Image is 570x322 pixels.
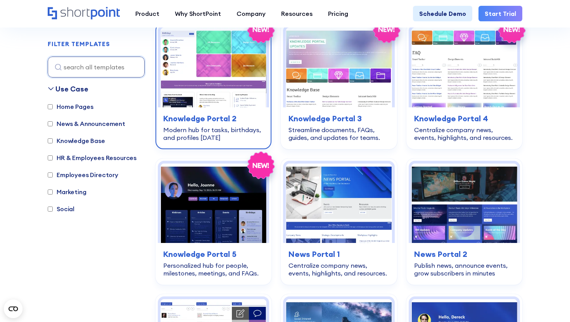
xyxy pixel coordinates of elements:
div: Personalized hub for people, milestones, meetings, and FAQs. [163,262,264,277]
button: Open CMP widget [4,300,22,318]
h3: Knowledge Portal 3 [288,113,389,124]
iframe: Chat Widget [531,285,570,322]
div: Streamline documents, FAQs, guides, and updates for teams. [288,126,389,141]
div: Resources [281,9,313,18]
input: Employees Directory [48,172,53,177]
input: HR & Employees Resources [48,155,53,160]
input: search all templates [48,57,145,77]
input: Marketing [48,189,53,195]
img: Knowledge Portal 5 – SharePoint Profile Page: Personalized hub for people, milestones, meetings, ... [161,164,266,243]
div: Centralize company news, events, highlights, and resources. [288,262,389,277]
label: Employees Directory [48,170,118,179]
div: Use Case [55,84,88,94]
h3: News Portal 1 [288,248,389,260]
div: Publish news, announce events, grow subscribers in minutes [414,262,515,277]
div: Product [135,9,159,18]
img: Knowledge Portal 2 – SharePoint IT knowledge base Template: Modern hub for tasks, birthdays, and ... [161,28,266,107]
img: Knowledge Portal 3 – Best SharePoint Template For Knowledge Base: Streamline documents, FAQs, gui... [286,28,392,107]
h3: News Portal 2 [414,248,515,260]
label: Social [48,204,74,214]
h3: Knowledge Portal 2 [163,113,264,124]
input: Home Pages [48,104,53,109]
h2: FILTER TEMPLATES [48,41,110,48]
div: Why ShortPoint [175,9,221,18]
a: Company [229,6,273,21]
input: Social [48,207,53,212]
label: News & Announcement [48,119,125,128]
div: Company [237,9,266,18]
div: Centralize company news, events, highlights, and resources. [414,126,515,141]
h3: Knowledge Portal 4 [414,113,515,124]
input: News & Announcement [48,121,53,126]
a: Knowledge Portal 3 – Best SharePoint Template For Knowledge Base: Streamline documents, FAQs, gui... [281,22,397,149]
label: HR & Employees Resources [48,153,136,162]
a: Schedule Demo [413,6,472,21]
input: Knowledge Base [48,138,53,143]
a: News Portal 2 – SharePoint News Post Template: Publish news, announce events, grow subscribers in... [406,158,522,285]
label: Home Pages [48,102,93,111]
a: Product [128,6,167,21]
a: Knowledge Portal 4 – SharePoint Wiki Template: Centralize company news, events, highlights, and r... [406,22,522,149]
img: Knowledge Portal 4 – SharePoint Wiki Template: Centralize company news, events, highlights, and r... [411,28,517,107]
h3: Knowledge Portal 5 [163,248,264,260]
a: Marketing 2 – SharePoint Online Communication Site: Centralize company news, events, highlights, ... [281,158,397,285]
a: Home [48,7,120,20]
img: Marketing 2 – SharePoint Online Communication Site: Centralize company news, events, highlights, ... [286,164,392,243]
a: Knowledge Portal 2 – SharePoint IT knowledge base Template: Modern hub for tasks, birthdays, and ... [155,22,271,149]
img: News Portal 2 – SharePoint News Post Template: Publish news, announce events, grow subscribers in... [411,164,517,243]
label: Marketing [48,187,86,196]
a: Why ShortPoint [167,6,229,21]
label: Knowledge Base [48,136,105,145]
a: Pricing [320,6,356,21]
a: Knowledge Portal 5 – SharePoint Profile Page: Personalized hub for people, milestones, meetings, ... [155,158,271,285]
div: Modern hub for tasks, birthdays, and profiles [DATE] [163,126,264,141]
a: Start Trial [478,6,522,21]
div: Pricing [328,9,348,18]
a: Resources [273,6,320,21]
